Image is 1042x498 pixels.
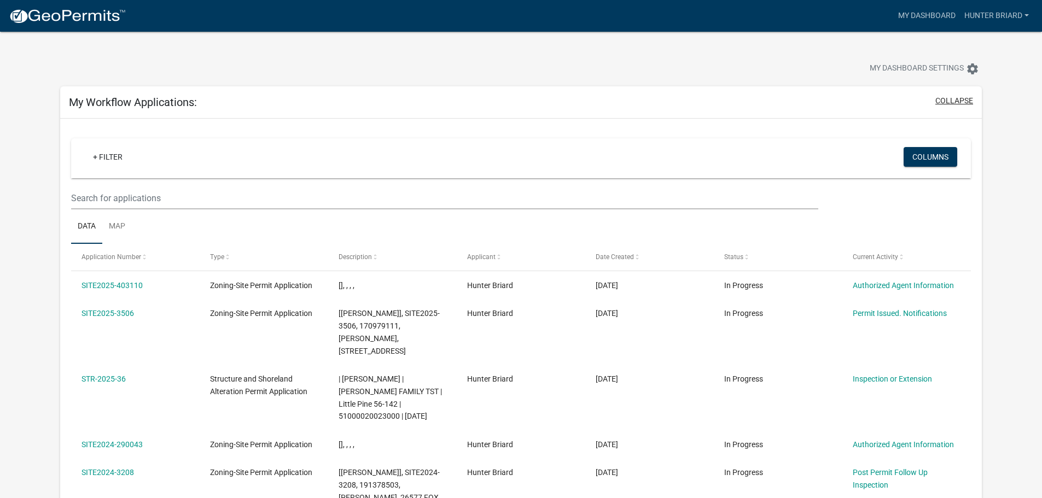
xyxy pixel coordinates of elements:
[457,244,585,270] datatable-header-cell: Applicant
[82,374,126,383] a: STR-2025-36
[713,244,842,270] datatable-header-cell: Status
[596,281,618,290] span: 04/09/2025
[467,281,513,290] span: Hunter Briard
[724,374,763,383] span: In Progress
[842,244,970,270] datatable-header-cell: Current Activity
[210,253,224,261] span: Type
[71,187,818,209] input: Search for applications
[339,281,354,290] span: [], , , ,
[69,96,197,109] h5: My Workflow Applications:
[853,440,954,449] a: Authorized Agent Information
[210,440,312,449] span: Zoning-Site Permit Application
[210,309,312,318] span: Zoning-Site Permit Application
[853,374,932,383] a: Inspection or Extension
[82,309,134,318] a: SITE2025-3506
[724,253,743,261] span: Status
[935,95,973,107] button: collapse
[210,374,307,396] span: Structure and Shoreland Alteration Permit Application
[467,374,513,383] span: Hunter Briard
[84,147,131,167] a: + Filter
[724,281,763,290] span: In Progress
[596,468,618,477] span: 07/25/2024
[596,440,618,449] span: 07/25/2024
[724,309,763,318] span: In Progress
[82,440,143,449] a: SITE2024-290043
[71,209,102,244] a: Data
[82,281,143,290] a: SITE2025-403110
[596,374,618,383] span: 02/18/2025
[339,253,372,261] span: Description
[467,440,513,449] span: Hunter Briard
[724,468,763,477] span: In Progress
[339,374,442,420] span: | Andrea Perales | MANN FAMILY TST | Little Pine 56-142 | 51000020023000 | 03/24/2026
[200,244,328,270] datatable-header-cell: Type
[853,281,954,290] a: Authorized Agent Information
[210,281,312,290] span: Zoning-Site Permit Application
[904,147,957,167] button: Columns
[82,468,134,477] a: SITE2024-3208
[339,309,440,355] span: [Tyler Lindsay], SITE2025-3506, 170979111, CODY HANSON, 13920 DEER POINT RD
[853,309,947,318] a: Permit Issued. Notifications
[960,5,1033,26] a: Hunter Briard
[853,253,898,261] span: Current Activity
[467,468,513,477] span: Hunter Briard
[467,309,513,318] span: Hunter Briard
[71,244,200,270] datatable-header-cell: Application Number
[210,468,312,477] span: Zoning-Site Permit Application
[467,253,496,261] span: Applicant
[861,58,988,79] button: My Dashboard Settingssettings
[966,62,979,75] i: settings
[328,244,457,270] datatable-header-cell: Description
[339,440,354,449] span: [], , , ,
[894,5,960,26] a: My Dashboard
[596,309,618,318] span: 04/09/2025
[870,62,964,75] span: My Dashboard Settings
[853,468,928,489] a: Post Permit Follow Up Inspection
[585,244,714,270] datatable-header-cell: Date Created
[596,253,634,261] span: Date Created
[82,253,141,261] span: Application Number
[724,440,763,449] span: In Progress
[102,209,132,244] a: Map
